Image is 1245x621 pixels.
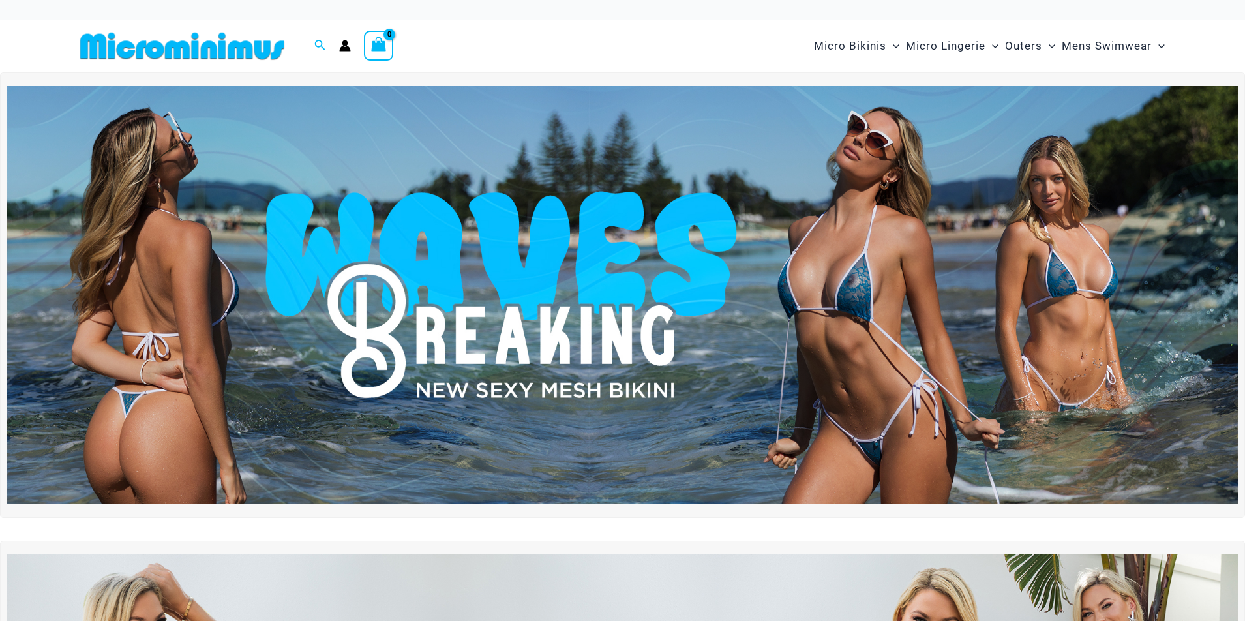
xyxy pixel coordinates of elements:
[1042,29,1055,63] span: Menu Toggle
[7,86,1238,504] img: Waves Breaking Ocean Bikini Pack
[75,31,290,61] img: MM SHOP LOGO FLAT
[339,40,351,52] a: Account icon link
[985,29,998,63] span: Menu Toggle
[886,29,899,63] span: Menu Toggle
[814,29,886,63] span: Micro Bikinis
[903,26,1002,66] a: Micro LingerieMenu ToggleMenu Toggle
[906,29,985,63] span: Micro Lingerie
[364,31,394,61] a: View Shopping Cart, empty
[1002,26,1058,66] a: OutersMenu ToggleMenu Toggle
[811,26,903,66] a: Micro BikinisMenu ToggleMenu Toggle
[1005,29,1042,63] span: Outers
[1152,29,1165,63] span: Menu Toggle
[314,38,326,54] a: Search icon link
[809,24,1171,68] nav: Site Navigation
[1062,29,1152,63] span: Mens Swimwear
[1058,26,1168,66] a: Mens SwimwearMenu ToggleMenu Toggle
